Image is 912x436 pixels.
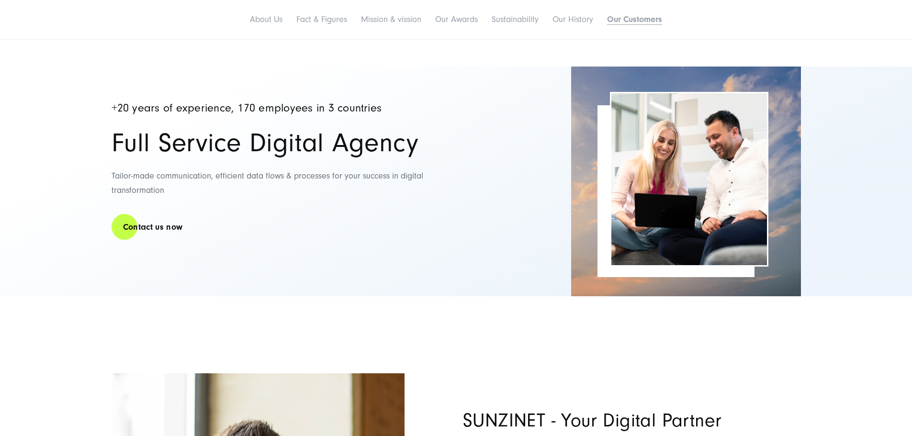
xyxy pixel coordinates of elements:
[112,169,447,198] p: Tailor-made communication, efficient data flows & processes for your success in digital transform...
[361,14,421,24] a: Mission & vission
[492,14,539,24] a: Sustainability
[552,14,593,24] a: Our History
[112,102,447,114] h4: +20 years of experience, 170 employees in 3 countries
[463,412,801,430] h2: SUNZINET - Your Digital Partner
[435,14,478,24] a: Our Awards
[611,93,767,265] img: Service_Images_2025_39
[571,67,801,296] img: Full-Service Digitalagentur SUNZINET - Business Applications Web & Cloud_2
[112,130,447,157] h1: Full Service Digital Agency
[112,213,194,241] a: Contact us now
[607,14,662,24] a: Our Customers
[296,14,347,24] a: Fact & Figures
[250,14,282,24] a: About Us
